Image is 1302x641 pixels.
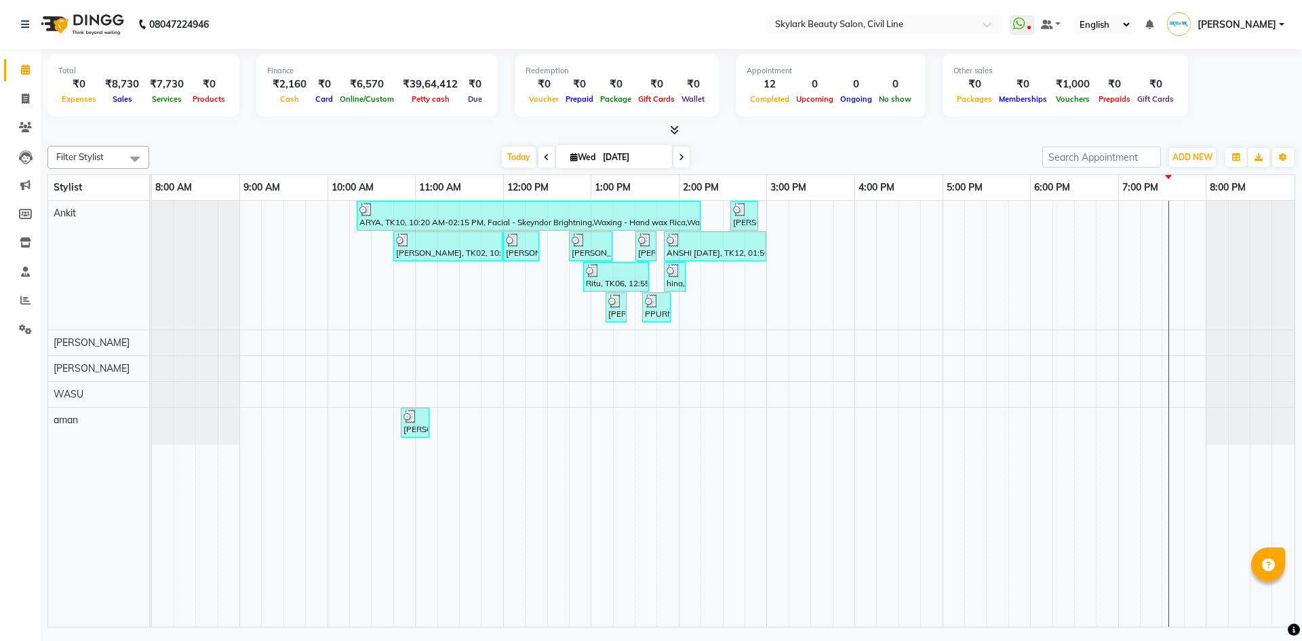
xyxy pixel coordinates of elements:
span: Ankit [54,207,76,219]
div: ₹0 [995,77,1050,92]
div: ₹6,570 [336,77,397,92]
span: Cash [277,94,302,104]
div: [PERSON_NAME], TK02, 10:45 AM-12:00 PM, Waxing - Hand wax Normal,Waxing - Half Leg Normal,Waxing ... [395,233,501,259]
div: ₹0 [953,77,995,92]
span: Ongoing [837,94,875,104]
div: 0 [793,77,837,92]
span: Voucher [526,94,562,104]
span: Prepaid [562,94,597,104]
span: Completed [747,94,793,104]
a: 5:00 PM [943,178,986,197]
div: ₹0 [597,77,635,92]
div: ₹0 [526,77,562,92]
span: Prepaids [1095,94,1134,104]
a: 12:00 PM [504,178,552,197]
a: 2:00 PM [679,178,722,197]
span: Products [189,94,229,104]
span: Wed [567,152,599,162]
span: Online/Custom [336,94,397,104]
a: 8:00 AM [152,178,195,197]
img: logo [35,5,127,43]
div: Finance [267,65,487,77]
span: Sales [109,94,136,104]
span: Expenses [58,94,100,104]
div: [PERSON_NAME], TK05, 01:10 PM-01:25 PM, THRE.+FORE.+UPPER LIP. [607,294,625,320]
div: Total [58,65,229,77]
div: Other sales [953,65,1177,77]
input: 2025-09-03 [599,147,667,168]
div: [PERSON_NAME], TK01, 10:50 AM-11:10 AM, Threading - Eyebrow [402,410,428,435]
div: ₹0 [1095,77,1134,92]
span: [PERSON_NAME] [1198,18,1276,32]
a: 10:00 AM [328,178,377,197]
div: ₹8,730 [100,77,144,92]
span: [PERSON_NAME] [54,336,130,349]
div: 0 [837,77,875,92]
a: 6:00 PM [1031,178,1073,197]
div: PPURNIMA, TK08, 01:35 PM-01:55 PM, Hair Cutting [644,294,669,320]
span: Package [597,94,635,104]
div: ₹0 [189,77,229,92]
span: Memberships [995,94,1050,104]
div: ₹0 [58,77,100,92]
div: [PERSON_NAME], TK07, 01:30 PM-01:45 PM, THRE.+FORE.+UPPER LIP. [637,233,655,259]
span: aman [54,414,78,426]
span: Stylist [54,181,82,193]
span: Gift Cards [1134,94,1177,104]
span: Upcoming [793,94,837,104]
div: [PERSON_NAME], TK03, 12:00 PM-12:25 PM, Threading - Eyebrow,Threading - Forhead [505,233,538,259]
div: [PERSON_NAME], TK11, 02:35 PM-02:55 PM, Hair Cutting [732,203,757,229]
a: 1:00 PM [591,178,634,197]
button: ADD NEW [1169,148,1216,167]
span: Petty cash [408,94,453,104]
div: ₹0 [635,77,678,92]
input: Search Appointment [1042,147,1161,168]
div: Redemption [526,65,708,77]
span: Filter Stylist [56,151,104,162]
div: ₹7,730 [144,77,189,92]
iframe: chat widget [1245,587,1288,627]
span: Wallet [678,94,708,104]
span: Packages [953,94,995,104]
a: 4:00 PM [855,178,898,197]
b: 08047224946 [149,5,209,43]
div: [PERSON_NAME] DI, TK04, 12:45 PM-01:15 PM, Waxing - Upper Lips Wax Rica,Threading - Eyebrow [570,233,611,259]
div: ₹0 [312,77,336,92]
div: ₹0 [562,77,597,92]
img: Shashwat Pandey [1167,12,1191,36]
span: Gift Cards [635,94,678,104]
a: 11:00 AM [416,178,465,197]
span: No show [875,94,915,104]
span: [PERSON_NAME] [54,362,130,374]
div: ₹1,000 [1050,77,1095,92]
a: 3:00 PM [767,178,810,197]
div: 12 [747,77,793,92]
div: Ritu, TK06, 12:55 PM-01:40 PM, Waxing - Hand wax Normal,Threading - Eyebrow,Threading - Upper Lips [585,264,648,290]
div: Appointment [747,65,915,77]
div: ₹39,64,412 [397,77,463,92]
span: WASU [54,388,83,400]
div: 0 [875,77,915,92]
a: 7:00 PM [1119,178,1162,197]
a: 8:00 PM [1206,178,1249,197]
span: ADD NEW [1172,152,1212,162]
div: ANSHI [DATE], TK12, 01:50 PM-03:00 PM, Threading - Eyebrow,Waxing - Face Wax [665,233,765,259]
span: Services [149,94,185,104]
span: Today [502,147,536,168]
div: hina, TK09, 01:50 PM-02:05 PM, THRE.+FORE.+UPPER LIP. [665,264,684,290]
span: Due [465,94,486,104]
span: Vouchers [1052,94,1093,104]
span: Card [312,94,336,104]
div: ₹2,160 [267,77,312,92]
div: ₹0 [463,77,487,92]
div: ₹0 [678,77,708,92]
div: ARYA, TK10, 10:20 AM-02:15 PM, Facial - Skeyndor Brightning,Waxing - Hand wax Rica,Waxing - Half ... [358,203,699,229]
div: ₹0 [1134,77,1177,92]
a: 9:00 AM [240,178,283,197]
